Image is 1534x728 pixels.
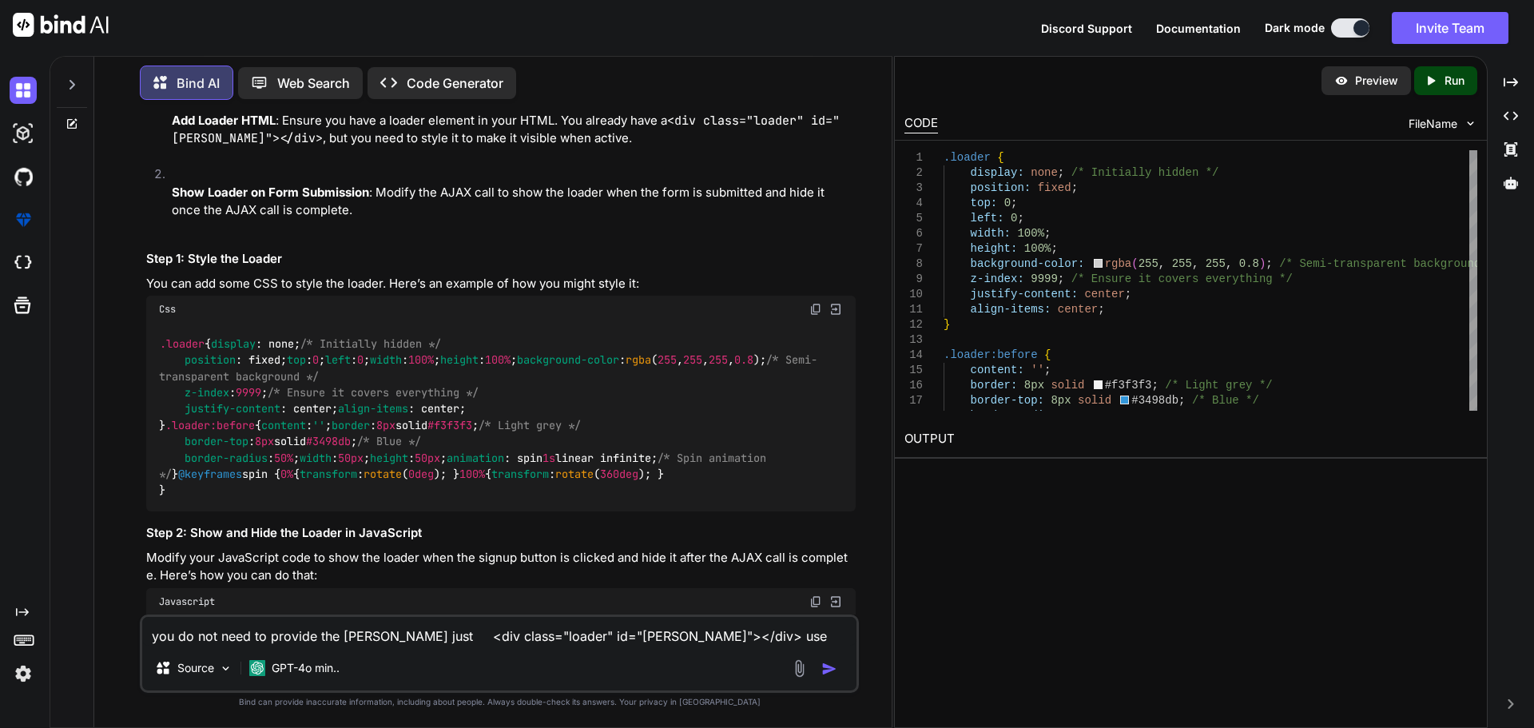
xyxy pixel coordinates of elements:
[970,303,1051,316] span: align-items:
[300,451,332,465] span: width
[904,114,938,133] div: CODE
[658,353,677,368] span: 255
[1003,197,1010,209] span: 0
[1051,242,1057,255] span: ;
[683,353,702,368] span: 255
[325,353,351,368] span: left
[970,212,1003,225] span: left:
[338,451,364,465] span: 50px
[809,303,822,316] img: copy
[1171,257,1191,270] span: 255
[895,420,1487,458] h2: OUTPUT
[159,595,215,608] span: Javascript
[370,451,408,465] span: height
[1226,257,1232,270] span: ,
[904,302,923,317] div: 11
[332,418,370,432] span: border
[970,166,1023,179] span: display:
[1238,257,1258,270] span: 0.8
[1265,20,1325,36] span: Dark mode
[300,467,357,481] span: transform
[177,74,220,93] p: Bind AI
[1259,257,1266,270] span: )
[376,418,395,432] span: 8px
[1071,409,1091,422] span: 50%
[1057,273,1063,285] span: ;
[1023,379,1043,392] span: 8px
[1031,166,1058,179] span: none
[407,74,503,93] p: Code Generator
[10,77,37,104] img: darkChat
[904,226,923,241] div: 6
[172,113,276,128] strong: Add Loader HTML
[970,242,1017,255] span: height:
[970,364,1023,376] span: content:
[904,241,923,257] div: 7
[300,336,441,351] span: /* Initially hidden */
[10,660,37,687] img: settings
[1023,242,1051,255] span: 100%
[1178,394,1185,407] span: ;
[904,408,923,424] div: 18
[177,660,214,676] p: Source
[306,434,351,448] span: #3498db
[970,227,1010,240] span: width:
[172,185,369,200] strong: Show Loader on Form Submission
[357,434,421,448] span: /* Blue */
[829,302,843,316] img: Open in Browser
[709,353,728,368] span: 255
[1057,166,1063,179] span: ;
[415,451,440,465] span: 50px
[829,595,843,609] img: Open in Browser
[1031,273,1058,285] span: 9999
[178,467,242,481] span: @keyframes
[440,353,479,368] span: height
[459,467,485,481] span: 100%
[146,275,856,293] p: You can add some CSS to style the loader. Here’s an example of how you might style it:
[970,379,1017,392] span: border:
[274,451,293,465] span: 50%
[159,303,176,316] span: Css
[904,363,923,378] div: 15
[1011,212,1017,225] span: 0
[734,353,753,368] span: 0.8
[970,288,1077,300] span: justify-content:
[904,196,923,211] div: 4
[140,696,859,708] p: Bind can provide inaccurate information, including about people. Always double-check its answers....
[10,163,37,190] img: githubDark
[370,353,402,368] span: width
[1051,379,1084,392] span: solid
[1044,227,1051,240] span: ;
[821,661,837,677] img: icon
[904,287,923,302] div: 10
[185,402,280,416] span: justify-content
[10,206,37,233] img: premium
[172,112,856,148] p: : Ensure you have a loader element in your HTML. You already have a , but you need to style it to...
[904,257,923,272] div: 8
[1078,394,1111,407] span: solid
[1138,257,1158,270] span: 255
[146,524,856,543] h3: Step 2: Show and Hide the Loader in JavaScript
[10,120,37,147] img: darkAi-studio
[626,353,651,368] span: rgba
[160,336,205,351] span: .loader
[142,617,856,646] textarea: you do not need to provide the [PERSON_NAME] just <div class="loader" id="[PERSON_NAME]"></div> u...
[210,418,255,432] span: :before
[944,318,950,331] span: }
[1445,73,1464,89] p: Run
[272,660,340,676] p: GPT-4o min..
[904,181,923,196] div: 3
[408,353,434,368] span: 100%
[1017,212,1023,225] span: ;
[1071,273,1292,285] span: /* Ensure it covers everything */
[236,385,261,400] span: 9999
[1266,257,1272,270] span: ;
[491,467,549,481] span: transform
[219,662,232,675] img: Pick Models
[542,451,555,465] span: 1s
[185,353,236,368] span: position
[1084,288,1124,300] span: center
[185,451,268,465] span: border-radius
[338,402,408,416] span: align-items
[970,394,1043,407] span: border-top:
